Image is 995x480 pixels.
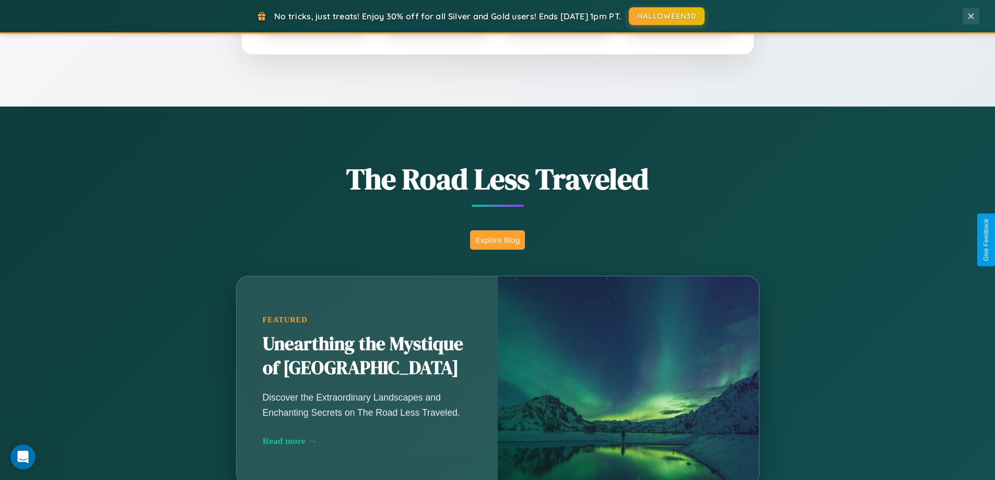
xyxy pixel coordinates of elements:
iframe: Intercom live chat [10,444,36,470]
div: Read more → [263,436,472,447]
h2: Unearthing the Mystique of [GEOGRAPHIC_DATA] [263,332,472,380]
span: No tricks, just treats! Enjoy 30% off for all Silver and Gold users! Ends [DATE] 1pm PT. [274,11,621,21]
div: Give Feedback [982,219,990,261]
button: Explore Blog [470,230,525,250]
p: Discover the Extraordinary Landscapes and Enchanting Secrets on The Road Less Traveled. [263,390,472,419]
button: HALLOWEEN30 [629,7,705,25]
div: Featured [263,315,472,324]
h1: The Road Less Traveled [184,159,811,199]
